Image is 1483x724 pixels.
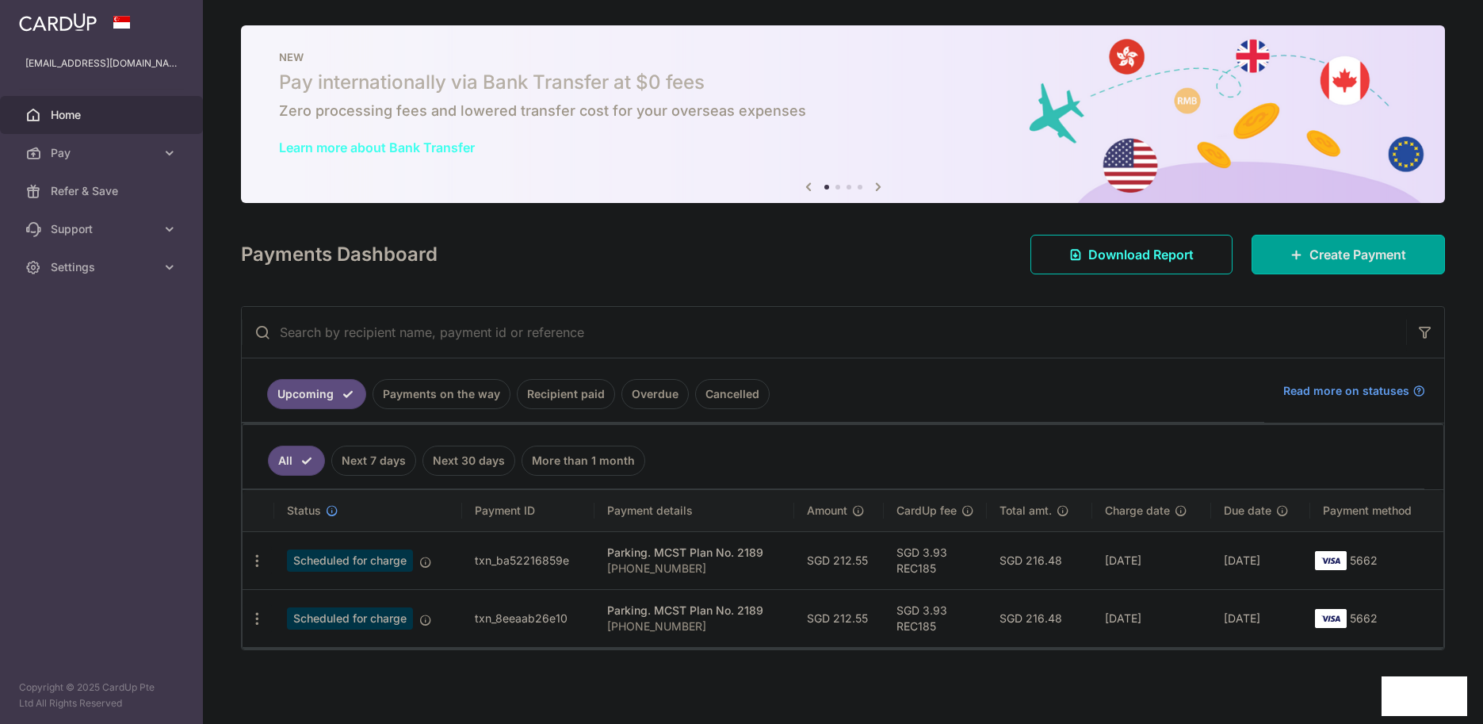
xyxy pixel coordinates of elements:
[695,379,770,409] a: Cancelled
[1092,589,1211,647] td: [DATE]
[987,531,1091,589] td: SGD 216.48
[1283,383,1409,399] span: Read more on statuses
[279,140,475,155] a: Learn more about Bank Transfer
[607,561,782,577] p: [PHONE_NUMBER]
[517,379,615,409] a: Recipient paid
[241,240,438,269] h4: Payments Dashboard
[1309,245,1406,264] span: Create Payment
[522,446,645,476] a: More than 1 month
[1092,531,1211,589] td: [DATE]
[1350,611,1378,625] span: 5662
[25,56,178,71] p: [EMAIL_ADDRESS][DOMAIN_NAME]
[279,102,1407,121] h6: Zero processing fees and lowered transfer cost for your overseas expenses
[51,221,155,237] span: Support
[51,183,155,199] span: Refer & Save
[1105,503,1170,519] span: Charge date
[1350,554,1378,567] span: 5662
[279,51,1407,63] p: NEW
[1211,589,1311,647] td: [DATE]
[373,379,510,409] a: Payments on the way
[422,446,515,476] a: Next 30 days
[1310,490,1443,531] th: Payment method
[794,531,884,589] td: SGD 212.55
[594,490,795,531] th: Payment details
[884,589,987,647] td: SGD 3.93 REC185
[51,259,155,275] span: Settings
[1315,551,1347,570] img: Bank Card
[287,607,413,630] span: Scheduled for charge
[607,603,782,619] div: Parking. MCST Plan No. 2189
[19,13,97,32] img: CardUp
[287,503,321,519] span: Status
[51,107,155,123] span: Home
[794,589,884,647] td: SGD 212.55
[807,503,847,519] span: Amount
[287,550,413,572] span: Scheduled for charge
[607,545,782,561] div: Parking. MCST Plan No. 2189
[1211,531,1311,589] td: [DATE]
[999,503,1052,519] span: Total amt.
[267,379,366,409] a: Upcoming
[1252,235,1445,274] a: Create Payment
[462,531,594,589] td: txn_ba52216859e
[987,589,1091,647] td: SGD 216.48
[607,619,782,634] p: [PHONE_NUMBER]
[462,490,594,531] th: Payment ID
[621,379,689,409] a: Overdue
[896,503,957,519] span: CardUp fee
[242,307,1406,358] input: Search by recipient name, payment id or reference
[331,446,416,476] a: Next 7 days
[1224,503,1271,519] span: Due date
[1030,235,1233,274] a: Download Report
[1283,383,1425,399] a: Read more on statuses
[268,446,325,476] a: All
[1382,676,1467,716] iframe: Opens a widget where you can find more information
[51,145,155,161] span: Pay
[462,589,594,647] td: txn_8eeaab26e10
[1315,609,1347,628] img: Bank Card
[241,25,1445,203] img: Bank transfer banner
[884,531,987,589] td: SGD 3.93 REC185
[1088,245,1194,264] span: Download Report
[279,70,1407,95] h5: Pay internationally via Bank Transfer at $0 fees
